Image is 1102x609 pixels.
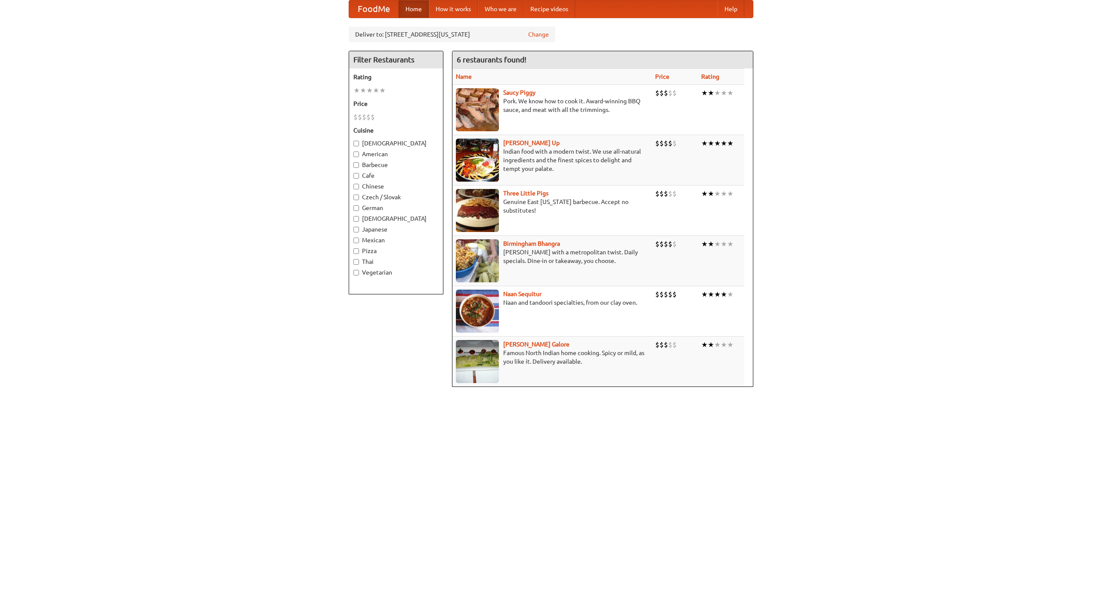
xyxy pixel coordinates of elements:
[708,239,714,249] li: ★
[353,204,439,212] label: German
[672,290,677,299] li: $
[718,0,744,18] a: Help
[373,86,379,95] li: ★
[353,182,439,191] label: Chinese
[353,236,439,244] label: Mexican
[655,340,659,349] li: $
[714,290,721,299] li: ★
[701,239,708,249] li: ★
[353,99,439,108] h5: Price
[362,112,366,122] li: $
[353,247,439,255] label: Pizza
[456,198,648,215] p: Genuine East [US_STATE] barbecue. Accept no substitutes!
[659,239,664,249] li: $
[708,189,714,198] li: ★
[353,259,359,265] input: Thai
[714,189,721,198] li: ★
[353,162,359,168] input: Barbecue
[664,340,668,349] li: $
[664,290,668,299] li: $
[721,88,727,98] li: ★
[353,150,439,158] label: American
[353,73,439,81] h5: Rating
[353,270,359,275] input: Vegetarian
[655,290,659,299] li: $
[721,290,727,299] li: ★
[353,216,359,222] input: [DEMOGRAPHIC_DATA]
[659,290,664,299] li: $
[655,73,669,80] a: Price
[456,88,499,131] img: saucy.jpg
[353,171,439,180] label: Cafe
[668,189,672,198] li: $
[708,340,714,349] li: ★
[708,88,714,98] li: ★
[353,112,358,122] li: $
[714,340,721,349] li: ★
[456,147,648,173] p: Indian food with a modern twist. We use all-natural ingredients and the finest spices to delight ...
[664,139,668,148] li: $
[727,290,734,299] li: ★
[701,88,708,98] li: ★
[503,240,560,247] b: Birmingham Bhangra
[366,86,373,95] li: ★
[523,0,575,18] a: Recipe videos
[353,173,359,179] input: Cafe
[353,126,439,135] h5: Cuisine
[668,340,672,349] li: $
[353,248,359,254] input: Pizza
[353,225,439,234] label: Japanese
[353,214,439,223] label: [DEMOGRAPHIC_DATA]
[655,88,659,98] li: $
[353,227,359,232] input: Japanese
[456,349,648,366] p: Famous North Indian home cooking. Spicy or mild, as you like it. Delivery available.
[664,88,668,98] li: $
[672,340,677,349] li: $
[727,189,734,198] li: ★
[379,86,386,95] li: ★
[353,184,359,189] input: Chinese
[353,151,359,157] input: American
[727,239,734,249] li: ★
[503,291,542,297] a: Naan Sequitur
[456,298,648,307] p: Naan and tandoori specialties, from our clay oven.
[399,0,429,18] a: Home
[503,190,548,197] b: Three Little Pigs
[721,189,727,198] li: ★
[672,88,677,98] li: $
[349,51,443,68] h4: Filter Restaurants
[353,257,439,266] label: Thai
[659,139,664,148] li: $
[478,0,523,18] a: Who we are
[659,189,664,198] li: $
[655,139,659,148] li: $
[708,290,714,299] li: ★
[668,290,672,299] li: $
[456,73,472,80] a: Name
[353,268,439,277] label: Vegetarian
[353,141,359,146] input: [DEMOGRAPHIC_DATA]
[721,139,727,148] li: ★
[353,193,439,201] label: Czech / Slovak
[668,139,672,148] li: $
[349,27,555,42] div: Deliver to: [STREET_ADDRESS][US_STATE]
[714,139,721,148] li: ★
[727,139,734,148] li: ★
[503,89,536,96] a: Saucy Piggy
[503,139,560,146] b: [PERSON_NAME] Up
[366,112,371,122] li: $
[371,112,375,122] li: $
[701,189,708,198] li: ★
[727,88,734,98] li: ★
[721,340,727,349] li: ★
[727,340,734,349] li: ★
[655,189,659,198] li: $
[701,290,708,299] li: ★
[714,239,721,249] li: ★
[672,189,677,198] li: $
[456,239,499,282] img: bhangra.jpg
[664,239,668,249] li: $
[353,139,439,148] label: [DEMOGRAPHIC_DATA]
[456,97,648,114] p: Pork. We know how to cook it. Award-winning BBQ sauce, and meat with all the trimmings.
